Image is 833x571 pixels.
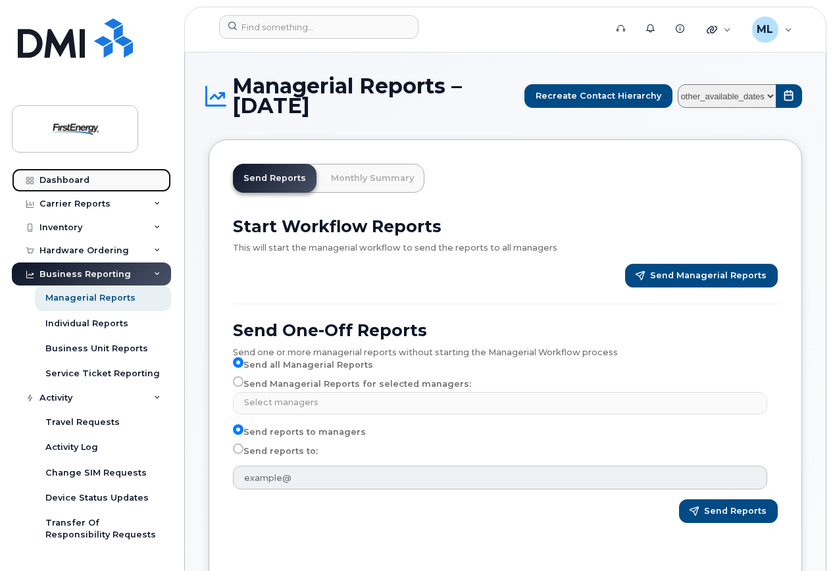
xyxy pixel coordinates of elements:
[233,376,471,392] label: Send Managerial Reports for selected managers:
[233,443,318,459] label: Send reports to:
[704,505,767,517] span: Send Reports
[233,164,316,193] a: Send Reports
[320,164,424,193] a: Monthly Summary
[625,264,778,287] button: Send Managerial Reports
[233,357,373,373] label: Send all Managerial Reports
[650,270,767,282] span: Send Managerial Reports
[233,424,366,440] label: Send reports to managers
[776,514,823,561] iframe: Messenger Launcher
[536,89,661,102] span: Recreate Contact Hierarchy
[524,84,672,108] button: Recreate Contact Hierarchy
[233,443,243,454] input: Send reports to:
[233,236,778,253] div: This will start the managerial workflow to send the reports to all managers
[233,376,243,387] input: Send Managerial Reports for selected managers:
[233,320,778,340] h2: Send One-Off Reports
[233,424,243,435] input: Send reports to managers
[233,466,767,489] input: example@
[679,499,778,523] button: Send Reports
[233,357,243,368] input: Send all Managerial Reports
[233,341,778,358] div: Send one or more managerial reports without starting the Managerial Workflow process
[233,216,778,236] h2: Start Workflow Reports
[232,76,518,116] span: Managerial Reports – [DATE]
